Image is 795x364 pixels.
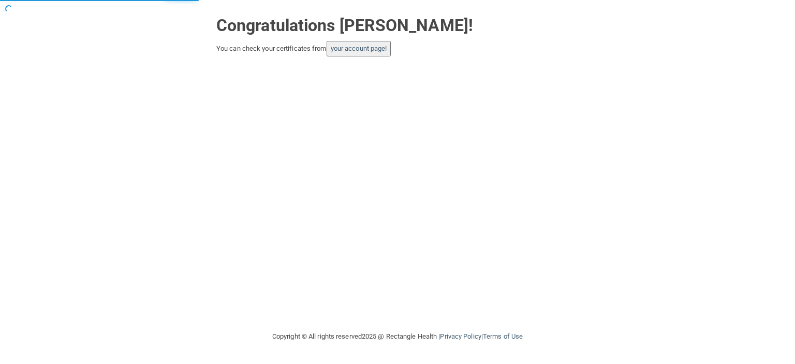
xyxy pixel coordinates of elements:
[216,16,473,35] strong: Congratulations [PERSON_NAME]!
[440,332,481,340] a: Privacy Policy
[331,45,387,52] a: your account page!
[216,41,579,56] div: You can check your certificates from
[209,320,586,353] div: Copyright © All rights reserved 2025 @ Rectangle Health | |
[483,332,523,340] a: Terms of Use
[327,41,391,56] button: your account page!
